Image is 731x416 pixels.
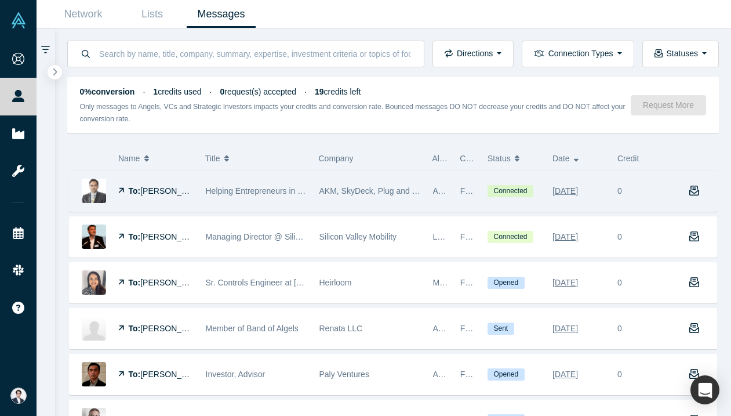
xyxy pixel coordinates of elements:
[153,87,201,96] span: credits used
[488,146,540,171] button: Status
[118,146,193,171] button: Name
[49,1,118,28] a: Network
[187,1,256,28] a: Messages
[488,277,525,289] span: Opened
[433,278,568,287] span: Mentor, Lecturer, Corporate Innovator
[140,232,207,241] span: [PERSON_NAME]
[488,323,514,335] span: Sent
[552,146,605,171] button: Date
[617,231,622,243] div: 0
[460,154,521,163] span: Connection Type
[433,324,572,333] span: Angel, Mentor, Freelancer / Consultant
[315,87,361,96] span: credits left
[210,87,212,96] span: ·
[82,362,106,386] img: Yifan Tang's Profile Image
[153,87,158,96] strong: 1
[82,225,106,249] img: Sven Beiker's Profile Image
[460,370,528,379] span: Founder Reachout
[98,40,412,67] input: Search by name, title, company, summary, expertise, investment criteria or topics of focus
[80,87,135,96] strong: 0% conversion
[220,87,297,96] span: request(s) accepted
[552,146,570,171] span: Date
[617,368,622,381] div: 0
[82,179,106,203] img: Amitt Mehta's Profile Image
[140,370,207,379] span: [PERSON_NAME]
[319,154,354,163] span: Company
[488,185,533,197] span: Connected
[552,227,578,247] div: [DATE]
[488,231,533,243] span: Connected
[319,232,397,241] span: Silicon Valley Mobility
[129,278,141,287] strong: To:
[552,181,578,201] div: [DATE]
[220,87,225,96] strong: 0
[129,370,141,379] strong: To:
[140,186,207,196] span: [PERSON_NAME]
[460,324,528,333] span: Founder Reachout
[617,277,622,289] div: 0
[432,154,486,163] span: Alchemist Role
[10,12,27,28] img: Alchemist Vault Logo
[642,41,719,67] button: Statuses
[140,324,207,333] span: [PERSON_NAME]
[315,87,324,96] strong: 19
[460,186,528,196] span: Founder Reachout
[488,146,511,171] span: Status
[82,270,106,295] img: Riddhi Padariya's Profile Image
[552,319,578,339] div: [DATE]
[129,186,141,196] strong: To:
[118,1,187,28] a: Lists
[304,87,307,96] span: ·
[129,324,141,333] strong: To:
[617,185,622,197] div: 0
[319,278,352,287] span: Heirloom
[206,186,454,196] span: Helping Entrepreneurs in Becoming the Best Versions of Themselves
[433,370,675,379] span: Angel, Strategic Investor, Mentor, Channel Partner, Industry Analyst
[143,87,145,96] span: ·
[432,41,514,67] button: Directions
[205,146,307,171] button: Title
[206,324,299,333] span: Member of Band of Algels
[118,146,140,171] span: Name
[80,103,625,123] small: Only messages to Angels, VCs and Strategic Investors impacts your credits and conversion rate. Bo...
[460,232,528,241] span: Founder Reachout
[552,273,578,293] div: [DATE]
[617,154,639,163] span: Credit
[10,388,27,404] img: Eisuke Shimizu's Account
[140,278,207,287] span: [PERSON_NAME]
[129,232,141,241] strong: To:
[319,370,369,379] span: Paly Ventures
[522,41,634,67] button: Connection Types
[205,146,220,171] span: Title
[460,278,528,287] span: Founder Reachout
[552,364,578,385] div: [DATE]
[319,186,428,196] span: AKM, SkyDeck, Plug and Play
[319,324,363,333] span: Renata LLC
[82,316,106,341] img: Peter Hsi's Profile Image
[206,278,539,287] span: Sr. Controls Engineer at [GEOGRAPHIC_DATA], Sr. Advanced Automation Engineer at Tesla
[433,232,551,241] span: Lecturer, Freelancer / Consultant
[206,370,266,379] span: Investor, Advisor
[617,323,622,335] div: 0
[206,232,362,241] span: Managing Director @ Silicon Valley Mobility
[488,368,525,381] span: Opened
